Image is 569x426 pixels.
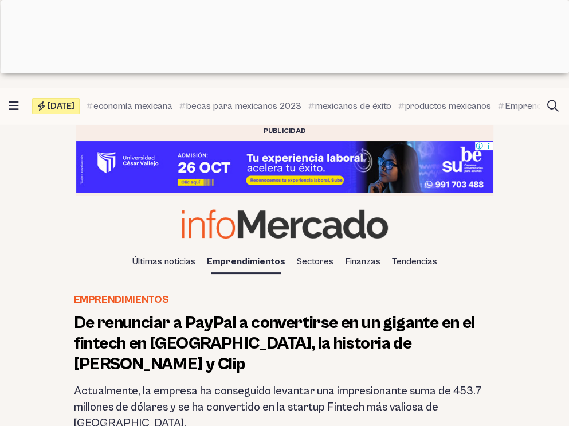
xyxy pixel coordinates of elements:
[182,209,388,239] img: Infomercado México logo
[76,124,493,138] div: Publicidad
[398,99,491,113] a: productos mexicanos
[179,99,301,113] a: becas para mexicanos 2023
[405,99,491,113] span: productos mexicanos
[308,99,391,113] a: mexicanos de éxito
[292,252,338,271] a: Sectores
[128,252,200,271] a: Últimas noticias
[87,99,172,113] a: economía mexicana
[48,101,74,111] span: [DATE]
[186,99,301,113] span: becas para mexicanos 2023
[202,252,290,271] a: Emprendimientos
[74,292,169,308] a: Emprendimientos
[315,99,391,113] span: mexicanos de éxito
[74,312,496,374] h1: De renunciar a PayPal a convertirse en un gigante en el fintech en [GEOGRAPHIC_DATA], la historia...
[387,252,442,271] a: Tendencias
[93,99,172,113] span: economía mexicana
[76,141,493,193] iframe: Advertisement
[340,252,385,271] a: Finanzas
